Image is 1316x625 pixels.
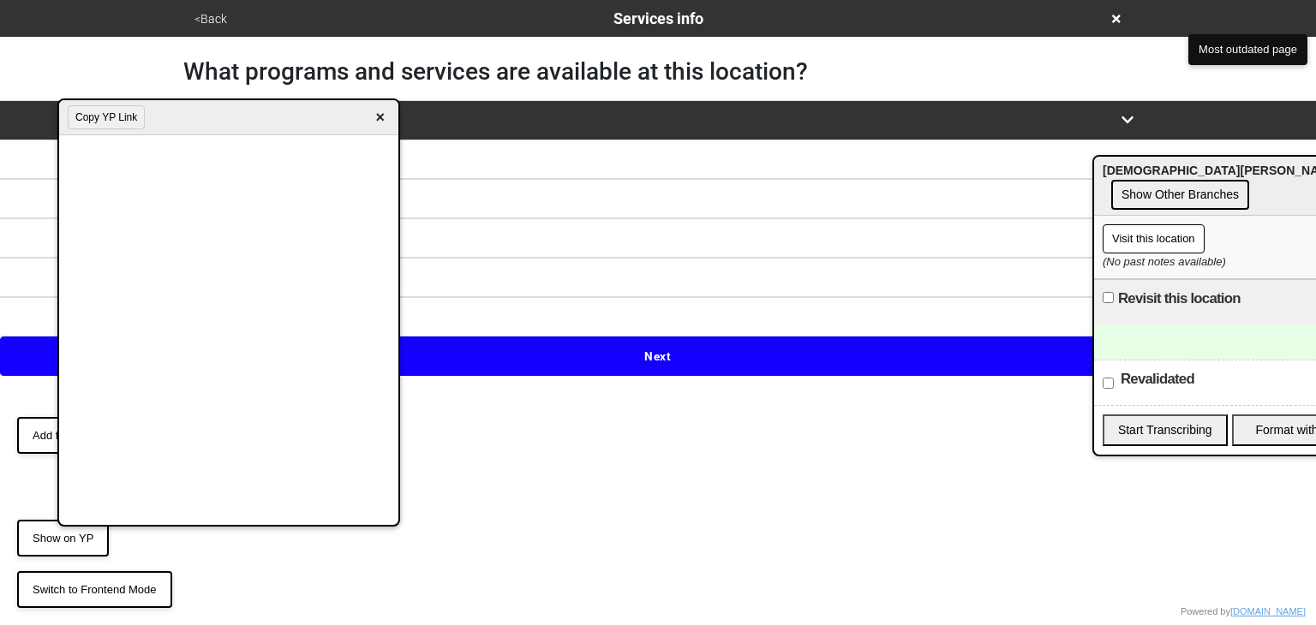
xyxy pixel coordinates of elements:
div: Powered by [1181,604,1306,619]
button: <Back [189,9,232,29]
button: Add future/online org [17,417,152,455]
i: (No past notes available) [1103,255,1226,268]
button: Show on YP [17,520,109,557]
button: Show Other Branches [1111,180,1249,210]
h1: What programs and services are available at this location? [183,57,1133,86]
button: Visit this location [1103,224,1205,253]
a: [DOMAIN_NAME] [1230,606,1306,616]
button: Switch to Frontend Mode [17,571,172,609]
button: Most outdated page [1188,34,1307,65]
label: Revalidated [1121,369,1194,390]
button: Copy YP Link [68,105,145,129]
button: Start Transcribing [1103,414,1228,446]
span: Services info [613,9,703,27]
span: × [370,106,390,129]
label: Revisit this location [1118,289,1241,309]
